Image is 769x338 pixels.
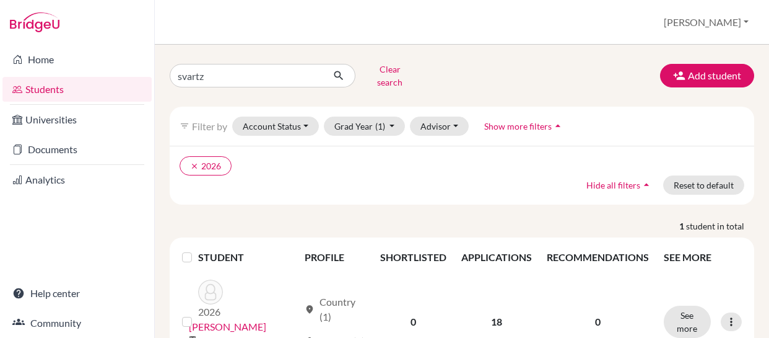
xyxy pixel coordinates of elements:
a: Analytics [2,167,152,192]
span: Filter by [192,120,227,132]
button: clear2026 [180,156,232,176]
button: See more [664,306,711,338]
img: Svartz, Sophia [198,280,223,305]
span: (1) [375,121,385,131]
img: Bridge-U [10,12,59,32]
a: Universities [2,107,152,132]
span: student in total [686,220,754,233]
button: Show more filtersarrow_drop_up [474,117,575,136]
i: arrow_drop_up [552,120,564,132]
p: 2026 [198,305,223,319]
th: PROFILE [297,242,373,272]
i: clear [190,162,199,171]
th: SHORTLISTED [373,242,454,272]
button: Advisor [410,117,469,136]
strong: 1 [679,220,686,233]
input: Find student by name... [170,64,323,87]
button: [PERSON_NAME] [658,11,754,34]
a: Help center [2,281,152,306]
div: Country (1) [305,295,365,324]
p: 0 [547,314,649,329]
i: filter_list [180,121,189,131]
a: Community [2,311,152,336]
a: Home [2,47,152,72]
span: location_on [305,305,315,314]
th: SEE MORE [656,242,749,272]
i: arrow_drop_up [640,179,653,191]
a: Documents [2,137,152,162]
a: [PERSON_NAME] [189,319,266,334]
span: Show more filters [484,121,552,131]
button: Clear search [355,60,424,92]
th: RECOMMENDATIONS [539,242,656,272]
th: APPLICATIONS [454,242,539,272]
button: Hide all filtersarrow_drop_up [576,176,663,195]
button: Grad Year(1) [324,117,406,136]
th: STUDENT [198,242,297,272]
span: Hide all filters [586,180,640,190]
a: Students [2,77,152,102]
button: Account Status [232,117,319,136]
button: Add student [660,64,754,87]
button: Reset to default [663,176,744,195]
